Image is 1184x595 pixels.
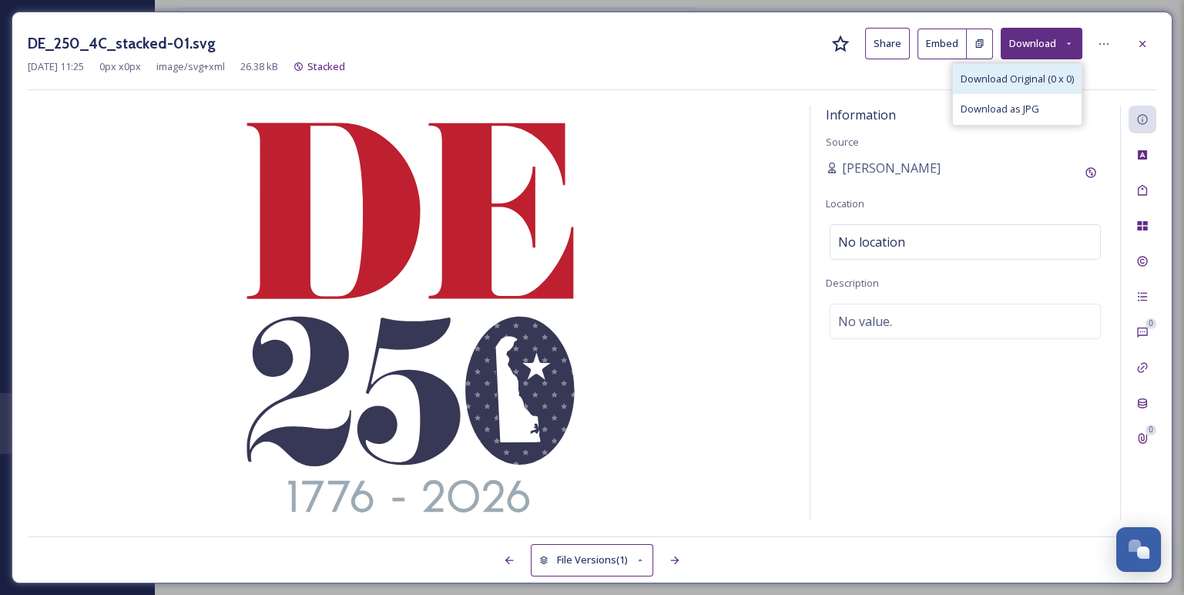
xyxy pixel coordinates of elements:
[1116,527,1161,572] button: Open Chat
[961,102,1039,116] span: Download as JPG
[826,135,859,149] span: Source
[865,28,910,59] button: Share
[240,59,278,74] span: 26.38 kB
[838,312,892,331] span: No value.
[156,59,225,74] span: image/svg+xml
[307,59,345,73] span: Stacked
[842,159,941,177] span: [PERSON_NAME]
[1145,318,1156,329] div: 0
[917,29,967,59] button: Embed
[28,32,216,55] h3: DE_250_4C_stacked-01.svg
[838,233,905,251] span: No location
[826,197,864,210] span: Location
[961,72,1074,86] span: Download Original (0 x 0)
[826,276,879,290] span: Description
[531,544,654,576] button: File Versions(1)
[826,106,896,123] span: Information
[1001,28,1082,59] button: Download
[28,59,84,74] span: [DATE] 11:25
[99,59,141,74] span: 0 px x 0 px
[1145,425,1156,435] div: 0
[28,109,794,524] img: DE_250_4C_stacked-01.svg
